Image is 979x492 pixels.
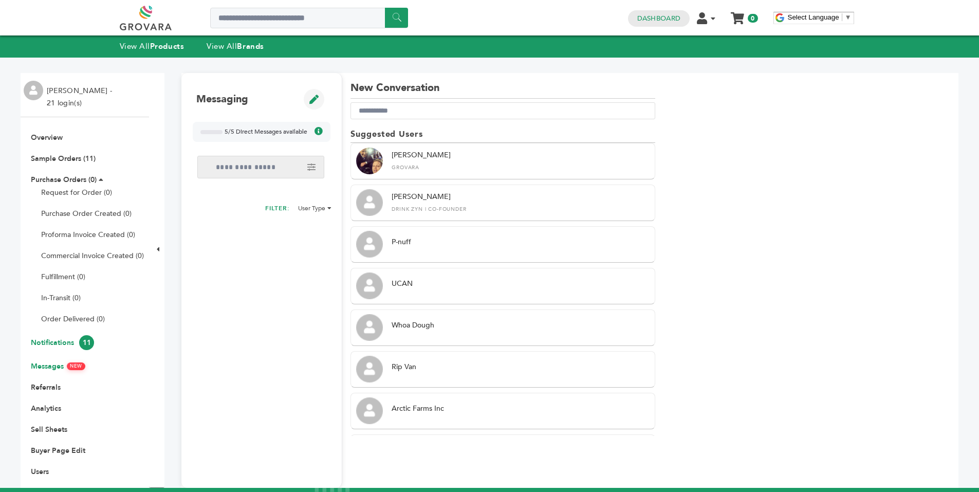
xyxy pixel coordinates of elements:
[31,382,61,392] a: Referrals
[41,251,144,261] a: Commercial Invoice Created (0)
[356,189,383,216] img: profile.png
[356,397,383,424] img: profile.png
[31,425,67,434] a: Sell Sheets
[845,13,852,21] span: ▼
[31,467,49,477] a: Users
[196,93,248,106] h1: Messaging
[298,204,331,212] li: User Type
[748,14,758,23] span: 0
[197,156,324,178] input: Search messages
[350,81,655,99] h1: New Conversation
[120,41,184,51] a: View AllProducts
[237,41,264,51] strong: Brands
[31,361,85,371] a: MessagesNEW
[637,14,680,23] a: Dashboard
[31,404,61,413] a: Analytics
[842,13,842,21] span: ​
[356,314,383,341] img: profile.png
[788,13,839,21] span: Select Language
[392,206,650,213] div: Drink Zyn | Co-Founder
[41,314,105,324] a: Order Delivered (0)
[356,231,383,258] img: profile.png
[392,320,650,331] div: Whoa Dough
[356,356,383,382] img: profile.png
[31,338,94,348] a: Notifications11
[356,272,383,299] img: profile.png
[31,446,85,455] a: Buyer Page Edit
[41,272,85,282] a: Fulfillment (0)
[350,129,655,142] h2: Suggested Users
[31,175,97,185] a: Purchase Orders (0)
[79,335,94,350] span: 11
[31,133,63,142] a: Overview
[225,127,307,136] span: 5/5 Direct Messages available
[392,192,650,213] div: [PERSON_NAME]
[265,204,290,215] h2: FILTER:
[67,362,85,370] span: NEW
[731,9,743,20] a: My Cart
[392,279,650,289] div: UCAN
[31,154,96,163] a: Sample Orders (11)
[392,164,650,171] div: Grovara
[41,188,112,197] a: Request for Order (0)
[392,237,650,247] div: P-nuff
[207,41,264,51] a: View AllBrands
[210,8,408,28] input: Search a product or brand...
[392,150,650,171] div: [PERSON_NAME]
[41,209,132,218] a: Purchase Order Created (0)
[392,404,650,414] div: Arctic Farms Inc
[41,230,135,240] a: Proforma Invoice Created (0)
[24,81,43,100] img: profile.png
[47,85,115,110] li: [PERSON_NAME] - 21 login(s)
[41,293,81,303] a: In-Transit (0)
[788,13,852,21] a: Select Language​
[150,41,184,51] strong: Products
[392,362,650,372] div: Rip Van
